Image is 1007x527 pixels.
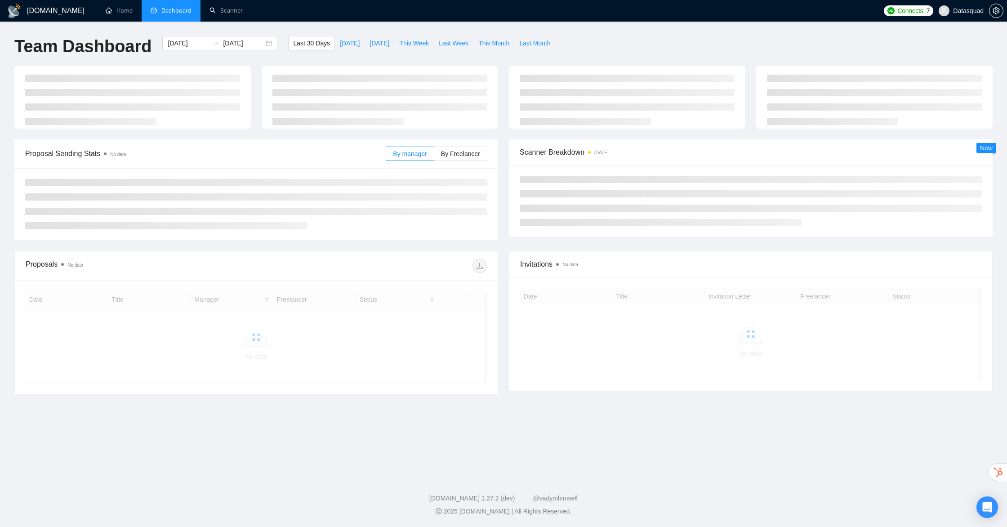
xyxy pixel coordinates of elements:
[514,36,555,50] button: Last Month
[989,4,1003,18] button: setting
[478,38,509,48] span: This Month
[26,259,256,273] div: Proposals
[393,150,427,157] span: By manager
[161,7,192,14] span: Dashboard
[394,36,434,50] button: This Week
[223,38,264,48] input: End date
[887,7,895,14] img: upwork-logo.png
[340,38,360,48] span: [DATE]
[67,263,83,268] span: No data
[897,6,924,16] span: Connects:
[293,38,330,48] span: Last 30 Days
[335,36,365,50] button: [DATE]
[941,8,947,14] span: user
[399,38,429,48] span: This Week
[434,36,473,50] button: Last Week
[25,148,386,159] span: Proposal Sending Stats
[7,507,1000,516] div: 2025 [DOMAIN_NAME] | All Rights Reserved.
[288,36,335,50] button: Last 30 Days
[980,144,993,152] span: New
[519,38,550,48] span: Last Month
[365,36,394,50] button: [DATE]
[520,259,981,270] span: Invitations
[562,262,578,267] span: No data
[7,4,22,18] img: logo
[151,7,157,13] span: dashboard
[110,152,126,157] span: No data
[439,38,468,48] span: Last Week
[212,40,219,47] span: to
[168,38,209,48] input: Start date
[14,36,151,57] h1: Team Dashboard
[429,495,515,502] a: [DOMAIN_NAME] 1.27.2 (dev)
[520,147,982,158] span: Scanner Breakdown
[106,7,133,14] a: homeHome
[533,495,578,502] a: @vadymhimself
[473,36,514,50] button: This Month
[594,150,608,155] time: [DATE]
[212,40,219,47] span: swap-right
[209,7,243,14] a: searchScanner
[436,508,442,514] span: copyright
[927,6,930,16] span: 7
[976,496,998,518] div: Open Intercom Messenger
[370,38,389,48] span: [DATE]
[441,150,480,157] span: By Freelancer
[989,7,1003,14] a: setting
